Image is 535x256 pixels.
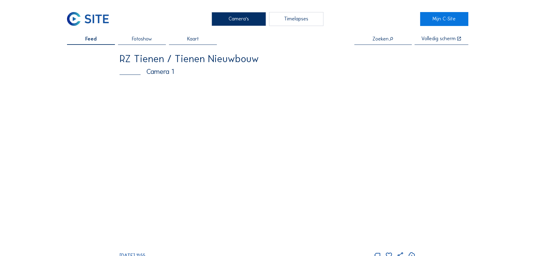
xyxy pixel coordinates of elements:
[67,12,109,26] img: C-SITE Logo
[420,12,468,26] a: Mijn C-Site
[212,12,266,26] div: Camera's
[120,54,415,64] div: RZ Tienen / Tienen Nieuwbouw
[187,36,199,41] span: Kaart
[269,12,324,26] div: Timelapses
[421,36,456,41] div: Volledig scherm
[85,36,97,41] span: Feed
[120,81,415,248] img: Image
[120,68,415,75] div: Camera 1
[67,12,115,26] a: C-SITE Logo
[132,36,152,41] span: Fotoshow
